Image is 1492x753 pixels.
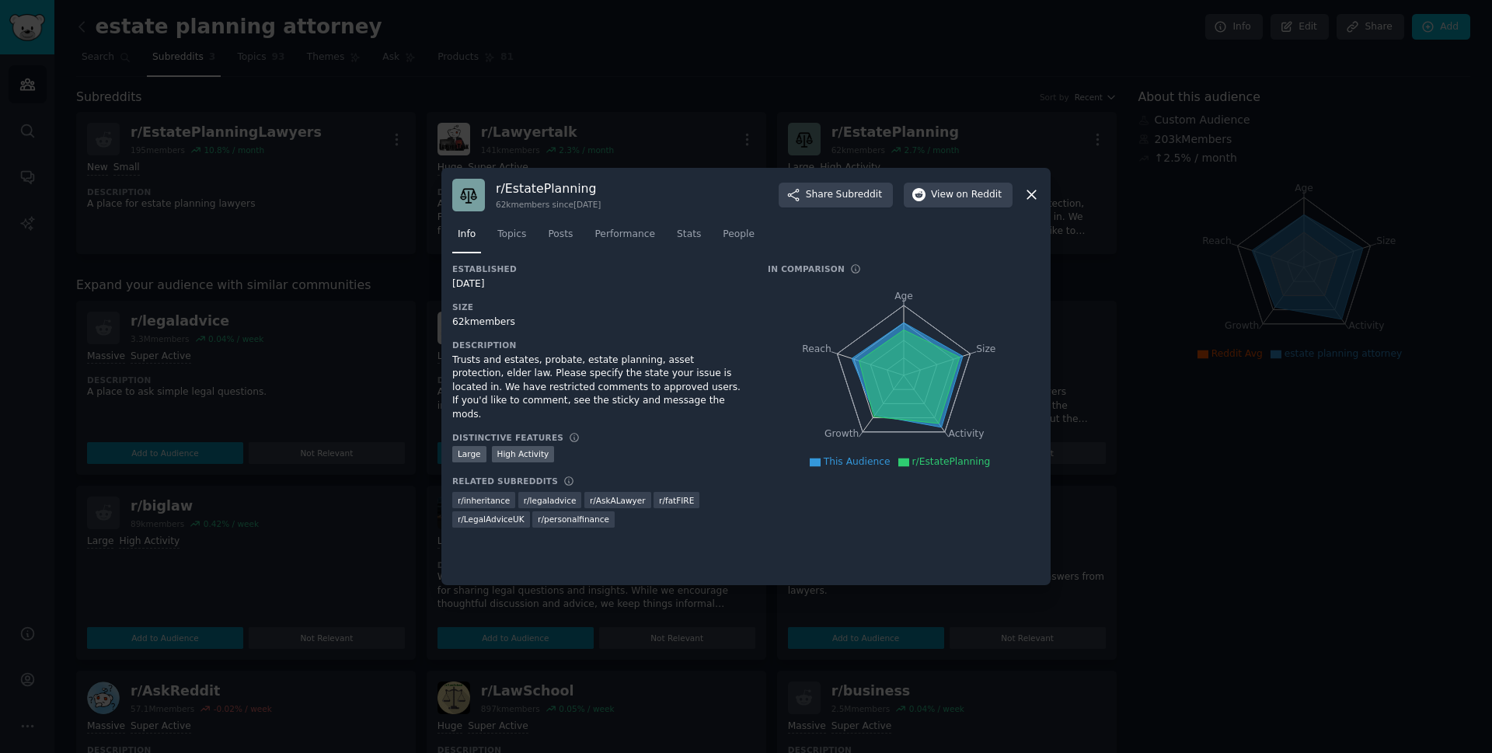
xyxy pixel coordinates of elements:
[452,302,746,312] h3: Size
[912,456,991,467] span: r/EstatePlanning
[594,228,655,242] span: Performance
[768,263,845,274] h3: In Comparison
[904,183,1013,207] button: Viewon Reddit
[458,228,476,242] span: Info
[976,343,995,354] tspan: Size
[538,514,609,525] span: r/ personalfinance
[949,428,985,439] tspan: Activity
[894,291,913,302] tspan: Age
[452,340,746,350] h3: Description
[589,222,661,254] a: Performance
[836,188,882,202] span: Subreddit
[452,476,558,486] h3: Related Subreddits
[717,222,760,254] a: People
[492,446,555,462] div: High Activity
[824,428,859,439] tspan: Growth
[677,228,701,242] span: Stats
[452,354,746,422] div: Trusts and estates, probate, estate planning, asset protection, elder law. Please specify the sta...
[497,228,526,242] span: Topics
[671,222,706,254] a: Stats
[496,199,601,210] div: 62k members since [DATE]
[548,228,573,242] span: Posts
[492,222,532,254] a: Topics
[452,432,563,443] h3: Distinctive Features
[524,495,577,506] span: r/ legaladvice
[452,222,481,254] a: Info
[659,495,694,506] span: r/ fatFIRE
[779,183,893,207] button: ShareSubreddit
[931,188,1002,202] span: View
[496,180,601,197] h3: r/ EstatePlanning
[590,495,646,506] span: r/ AskALawyer
[824,456,891,467] span: This Audience
[458,514,525,525] span: r/ LegalAdviceUK
[452,446,486,462] div: Large
[542,222,578,254] a: Posts
[802,343,831,354] tspan: Reach
[452,315,746,329] div: 62k members
[452,277,746,291] div: [DATE]
[458,495,510,506] span: r/ inheritance
[452,263,746,274] h3: Established
[452,179,485,211] img: EstatePlanning
[806,188,882,202] span: Share
[723,228,755,242] span: People
[957,188,1002,202] span: on Reddit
